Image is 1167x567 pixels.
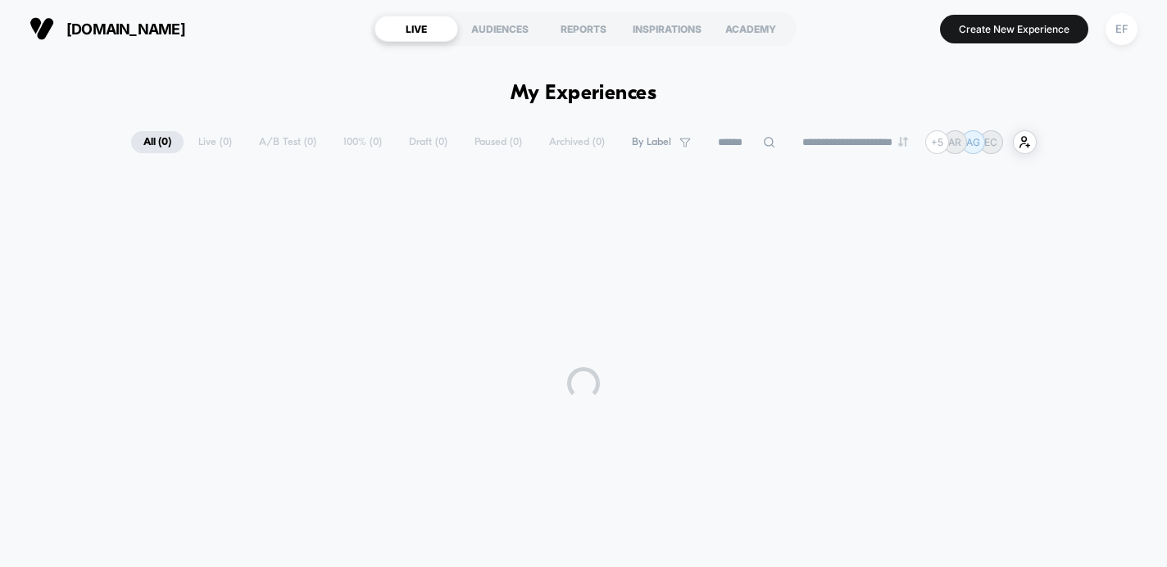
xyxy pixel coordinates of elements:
div: AUDIENCES [458,16,542,42]
div: + 5 [925,130,949,154]
button: [DOMAIN_NAME] [25,16,190,42]
h1: My Experiences [511,82,657,106]
p: AR [948,136,961,148]
img: Visually logo [30,16,54,41]
p: AG [966,136,980,148]
span: By Label [632,136,671,148]
div: ACADEMY [709,16,792,42]
span: All ( 0 ) [131,131,184,153]
div: REPORTS [542,16,625,42]
button: EF [1101,12,1142,46]
div: INSPIRATIONS [625,16,709,42]
div: EF [1106,13,1137,45]
button: Create New Experience [940,15,1088,43]
img: end [898,137,908,147]
span: [DOMAIN_NAME] [66,20,185,38]
div: LIVE [375,16,458,42]
p: EC [984,136,997,148]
